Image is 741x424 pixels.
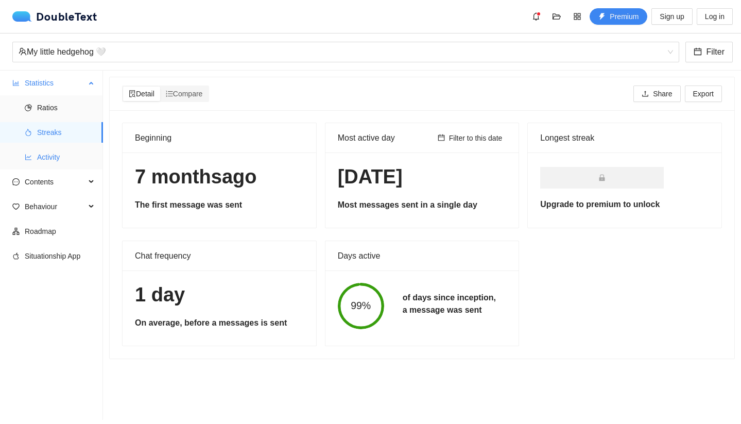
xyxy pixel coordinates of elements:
[12,178,20,185] span: message
[25,221,95,242] span: Roadmap
[166,90,173,97] span: ordered-list
[548,8,565,25] button: folder-open
[590,8,647,25] button: thunderboltPremium
[19,47,27,56] span: team
[338,123,434,152] div: Most active day
[166,90,203,98] span: Compare
[528,8,544,25] button: bell
[25,246,95,266] span: Situationship App
[135,165,304,189] h1: 7 months ago
[25,73,85,93] span: Statistics
[570,12,585,21] span: appstore
[12,11,97,22] a: logoDoubleText
[685,42,733,62] button: calendarFilter
[706,45,725,58] span: Filter
[540,198,709,211] h5: Upgrade to premium to unlock
[540,131,709,144] div: Longest streak
[403,292,496,316] h5: of days since inception, a message was sent
[37,122,95,143] span: Streaks
[528,12,544,21] span: bell
[642,90,649,98] span: upload
[12,252,20,260] span: apple
[633,86,680,102] button: uploadShare
[338,199,507,211] h5: Most messages sent in a single day
[705,11,725,22] span: Log in
[338,165,507,189] h1: [DATE]
[135,123,304,152] div: Beginning
[25,104,32,111] span: pie-chart
[37,147,95,167] span: Activity
[12,79,20,87] span: bar-chart
[449,132,503,144] span: Filter to this date
[129,90,154,98] span: Detail
[549,12,564,21] span: folder-open
[135,241,304,270] div: Chat frequency
[12,203,20,210] span: heart
[19,42,673,62] span: My little hedgehog 🤍
[135,317,304,329] h5: On average, before a messages is sent
[660,11,684,22] span: Sign up
[37,97,95,118] span: Ratios
[12,228,20,235] span: apartment
[569,8,585,25] button: appstore
[697,8,733,25] button: Log in
[653,88,672,99] span: Share
[685,86,722,102] button: Export
[693,88,714,99] span: Export
[135,283,304,307] h1: 1 day
[338,241,507,270] div: Days active
[25,154,32,161] span: line-chart
[25,129,32,136] span: fire
[694,47,702,57] span: calendar
[135,199,304,211] h5: The first message was sent
[129,90,136,97] span: file-search
[25,172,85,192] span: Contents
[338,301,384,311] span: 99%
[438,134,445,142] span: calendar
[12,11,97,22] div: DoubleText
[12,11,36,22] img: logo
[598,174,606,181] span: lock
[610,11,639,22] span: Premium
[434,132,507,144] button: calendarFilter to this date
[598,13,606,21] span: thunderbolt
[19,42,664,62] div: My little hedgehog 🤍
[25,196,85,217] span: Behaviour
[651,8,692,25] button: Sign up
